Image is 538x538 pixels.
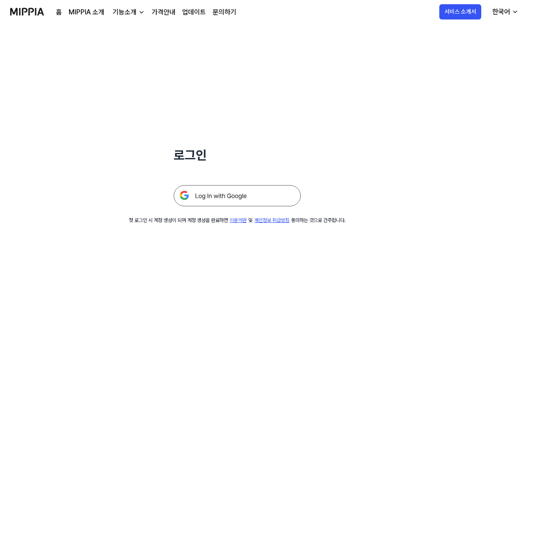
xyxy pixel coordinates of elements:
img: down [138,9,145,16]
h1: 로그인 [174,146,301,165]
a: 개인정보 취급방침 [254,217,289,223]
div: 기능소개 [111,7,138,17]
a: 업데이트 [182,7,206,17]
a: 홈 [56,7,62,17]
img: 구글 로그인 버튼 [174,185,301,206]
button: 서비스 소개서 [439,4,481,19]
button: 한국어 [485,3,524,20]
a: 가격안내 [152,7,175,17]
div: 첫 로그인 시 계정 생성이 되며 계정 생성을 완료하면 및 동의하는 것으로 간주합니다. [129,216,346,224]
a: 문의하기 [213,7,236,17]
div: 한국어 [491,7,512,17]
a: MIPPIA 소개 [69,7,104,17]
a: 이용약관 [230,217,247,223]
button: 기능소개 [111,7,145,17]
